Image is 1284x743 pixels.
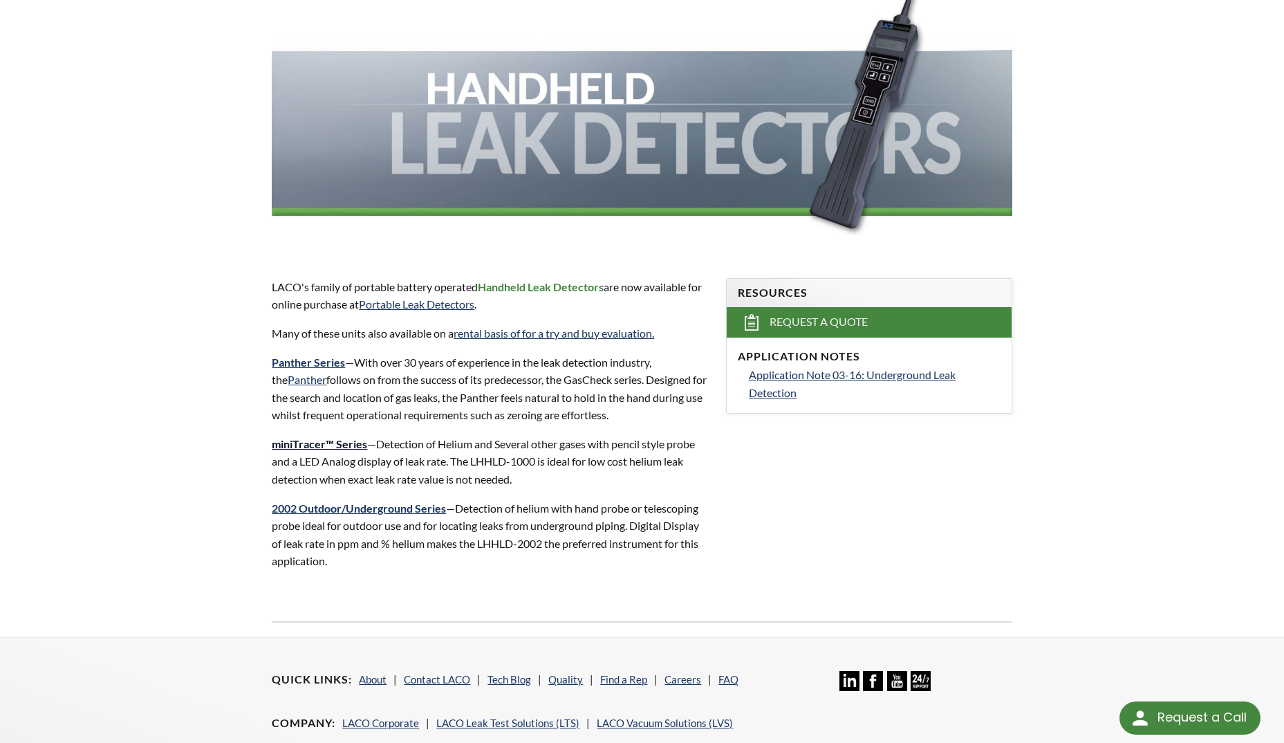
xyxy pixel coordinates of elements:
[738,349,1001,364] h4: Application Notes
[911,671,931,691] img: 24/7 Support Icon
[1157,701,1247,733] div: Request a Call
[1129,707,1151,729] img: round button
[436,717,579,729] a: LACO Leak Test Solutions (LTS)
[272,672,352,687] h4: Quick Links
[911,681,931,693] a: 24/7 Support
[478,280,604,293] strong: Handheld Leak Detectors
[487,673,531,686] a: Tech Blog
[738,286,1001,300] h4: Resources
[600,673,647,686] a: Find a Rep
[548,673,583,686] a: Quality
[272,435,709,488] p: —Detection of Helium and Several other gases with pencil style probe and a LED Analog display of ...
[272,278,709,313] p: LACO's family of portable battery operated are now available for online purchase at .
[664,673,701,686] a: Careers
[272,356,345,369] a: Panther Series
[749,366,1001,401] a: Application Note 03-16: Underground Leak Detection
[597,717,733,729] a: LACO Vacuum Solutions (LVS)
[342,717,419,729] a: LACO Corporate
[272,324,709,342] p: Many of these units also available on a
[359,297,474,311] a: Portable Leak Detectors
[272,502,446,515] a: 2002 Outdoor/Underground Series
[272,437,367,450] a: miniTracer™ Series
[272,716,335,731] h4: Company
[727,307,1012,338] a: Request a Quote
[359,673,387,686] a: About
[272,499,709,570] p: —Detection of helium with hand probe or telescoping probe ideal for outdoor use and for locating ...
[454,327,654,340] a: rental basis of for a try and buy evaluation.
[288,373,326,386] a: Panther
[404,673,470,686] a: Contact LACO
[770,315,868,329] span: Request a Quote
[718,673,738,686] a: FAQ
[749,368,956,399] span: Application Note 03-16: Underground Leak Detection
[1119,701,1260,735] div: Request a Call
[272,354,709,424] p: —With over 30 years of experience in the leak detection industry, the follows on from the success...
